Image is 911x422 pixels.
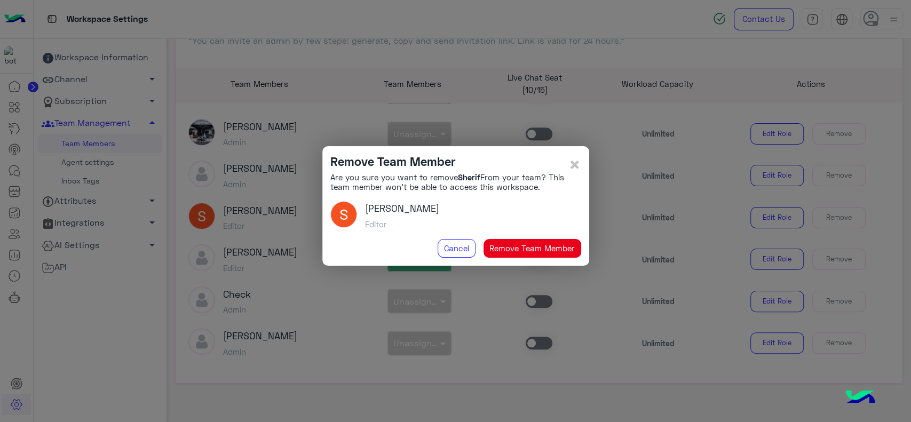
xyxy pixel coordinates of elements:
button: Remove Team Member [484,239,581,258]
button: Close [568,154,581,174]
h5: Editor [365,219,439,229]
span: × [568,152,581,176]
img: ACg8ocLpzXn0m0PVp4heOUY1qBhdTrXduqsd0XTx4OjDzmuDeC_xOw=s96-c [330,201,357,228]
b: Sherif [458,172,480,182]
h6: Are you sure you want to remove From your team? This team member won’t be able to access this wor... [330,172,568,192]
img: hulul-logo.png [842,379,879,417]
h3: [PERSON_NAME] [365,203,439,214]
h4: Remove Team Member [330,154,568,169]
button: Cancel [438,239,476,258]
